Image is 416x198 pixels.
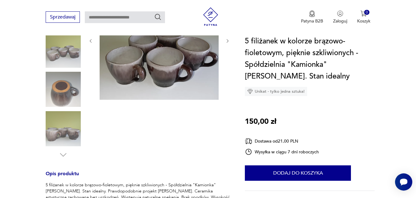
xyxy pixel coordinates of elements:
[245,137,252,145] img: Ikona dostawy
[201,7,220,26] img: Patyna - sklep z meblami i dekoracjami vintage
[364,10,369,15] div: 0
[46,172,230,182] h3: Opis produktu
[309,10,315,17] img: Ikona medalu
[357,10,370,24] button: 0Koszyk
[301,10,323,24] button: Patyna B2B
[46,72,81,107] img: Zdjęcie produktu 5 filiżanek w kolorze brązowo-fioletowym, pięknie szkliwionych - Spółdzielnia "K...
[357,18,370,24] p: Koszyk
[333,10,347,24] button: Zaloguj
[301,10,323,24] a: Ikona medaluPatyna B2B
[245,35,375,82] h1: 5 filiżanek w kolorze brązowo-fioletowym, pięknie szkliwionych - Spółdzielnia "Kamionka" [PERSON_...
[333,18,347,24] p: Zaloguj
[46,11,80,23] button: Sprzedawaj
[245,116,276,127] p: 150,00 zł
[46,33,81,68] img: Zdjęcie produktu 5 filiżanek w kolorze brązowo-fioletowym, pięknie szkliwionych - Spółdzielnia "K...
[247,89,253,94] img: Ikona diamentu
[245,148,319,156] div: Wysyłka w ciągu 7 dni roboczych
[301,18,323,24] p: Patyna B2B
[337,10,343,17] img: Ikonka użytkownika
[154,13,162,21] button: Szukaj
[245,87,307,96] div: Unikat - tylko jedna sztuka!
[395,173,412,191] iframe: Smartsupp widget button
[245,165,351,181] button: Dodaj do koszyka
[46,111,81,146] img: Zdjęcie produktu 5 filiżanek w kolorze brązowo-fioletowym, pięknie szkliwionych - Spółdzielnia "K...
[360,10,367,17] img: Ikona koszyka
[245,137,319,145] div: Dostawa od 21,00 PLN
[46,15,80,20] a: Sprzedawaj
